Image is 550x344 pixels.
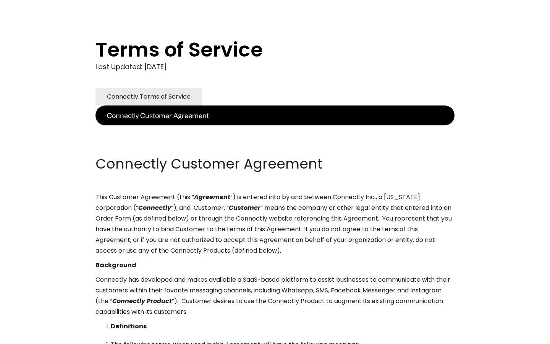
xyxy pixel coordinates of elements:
[95,38,424,61] h1: Terms of Service
[111,322,147,331] strong: Definitions
[8,330,46,341] aside: Language selected: English
[138,203,171,212] em: Connectly
[15,331,46,341] ul: Language list
[95,61,455,73] div: Last Updated: [DATE]
[95,274,455,317] p: Connectly has developed and makes available a SaaS-based platform to assist businesses to communi...
[229,203,260,212] em: Customer
[95,154,455,174] h2: Connectly Customer Agreement
[95,140,455,151] p: ‍
[107,110,209,121] div: Connectly Customer Agreement
[95,192,455,256] p: This Customer Agreement (this “ ”) is entered into by and between Connectly Inc., a [US_STATE] co...
[95,261,136,269] strong: Background
[194,193,230,201] em: Agreement
[95,125,455,136] p: ‍
[112,297,172,305] em: Connectly Product
[107,91,191,102] div: Connectly Terms of Service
